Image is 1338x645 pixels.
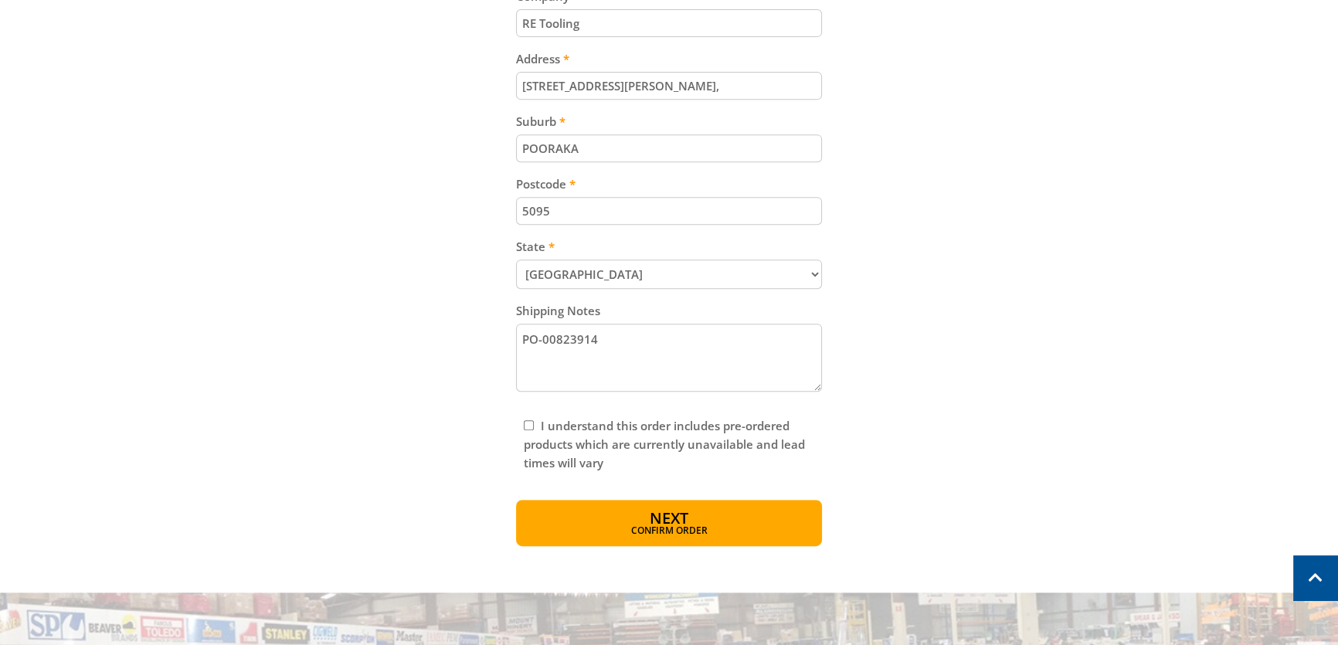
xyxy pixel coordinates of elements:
input: Please read and complete. [524,420,534,430]
label: Shipping Notes [516,301,823,320]
select: Please select your state. [516,260,823,289]
label: Suburb [516,112,823,131]
input: Please enter your address. [516,72,823,100]
input: Please enter your postcode. [516,197,823,225]
span: Confirm order [549,526,790,535]
input: Please enter your suburb. [516,134,823,162]
label: I understand this order includes pre-ordered products which are currently unavailable and lead ti... [524,418,805,470]
label: State [516,237,823,256]
span: Next [650,508,688,528]
label: Postcode [516,175,823,193]
label: Address [516,49,823,68]
button: Next Confirm order [516,500,823,546]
